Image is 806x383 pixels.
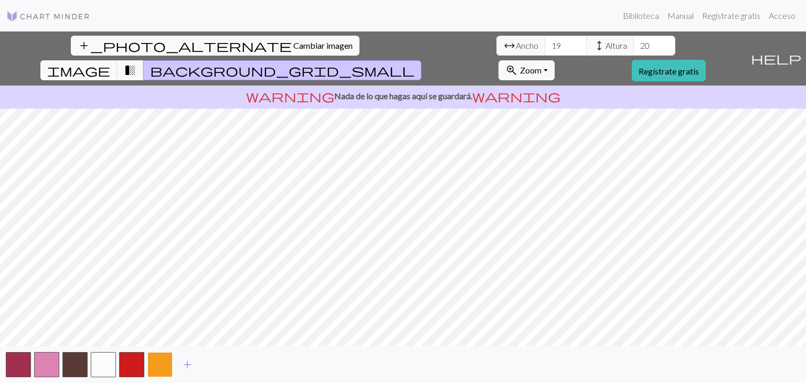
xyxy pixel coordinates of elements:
font: Biblioteca [623,10,659,20]
font: Nada de lo que hagas aquí se guardará. [334,91,472,101]
font: Zoom [520,65,542,75]
button: Añadir color [174,355,200,375]
button: Zoom [499,60,555,80]
span: add_photo_alternate [78,38,292,53]
font: Cambiar imagen [293,40,353,50]
a: Biblioteca [619,5,663,26]
span: warning [472,89,560,103]
span: warning [246,89,334,103]
span: zoom_in [505,63,518,78]
font: Acceso [769,10,796,20]
button: Cambiar imagen [71,36,359,56]
span: arrow_range [503,38,516,53]
a: Regístrate gratis [698,5,765,26]
button: Ayuda [746,31,806,86]
font: Regístrate gratis [702,10,760,20]
span: transition_fade [124,63,136,78]
span: image [47,63,110,78]
font: Regístrate gratis [639,66,699,76]
span: help [751,51,801,66]
a: Manual [663,5,698,26]
font: Manual [667,10,694,20]
font: Altura [606,40,627,50]
img: Logo [6,10,90,23]
font: Ancho [516,40,538,50]
a: Acceso [765,5,800,26]
span: height [593,38,606,53]
a: Regístrate gratis [632,60,706,81]
span: add [181,357,194,372]
span: background_grid_small [150,63,415,78]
